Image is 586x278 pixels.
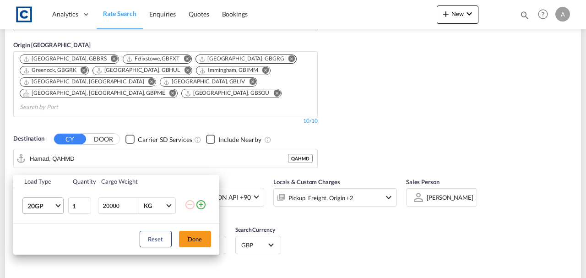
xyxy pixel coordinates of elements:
input: Enter Weight [102,198,139,213]
md-icon: icon-plus-circle-outline [195,199,206,210]
md-select: Choose: 20GP [22,197,64,214]
th: Quantity [67,175,96,188]
md-icon: icon-minus-circle-outline [184,199,195,210]
div: Cargo Weight [101,177,179,185]
span: 20GP [27,202,54,211]
button: Done [179,231,211,247]
input: Qty [68,197,91,214]
button: Reset [140,231,172,247]
th: Load Type [13,175,68,188]
div: KG [144,202,152,209]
